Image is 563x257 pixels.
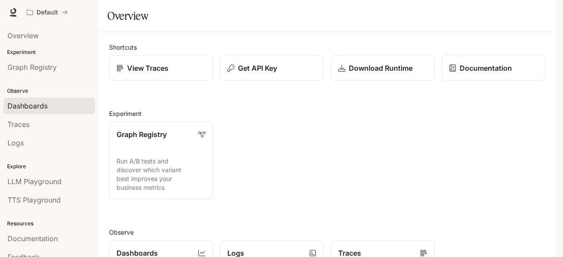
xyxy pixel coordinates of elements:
p: Default [37,9,58,16]
h1: Overview [107,7,148,25]
a: Download Runtime [331,55,435,81]
button: Get API Key [220,55,324,81]
p: Graph Registry [117,129,167,140]
p: View Traces [127,63,168,73]
a: Graph RegistryRun A/B tests and discover which variant best improves your business metrics [109,122,213,199]
h2: Experiment [109,109,545,118]
p: Download Runtime [349,63,413,73]
h2: Observe [109,228,545,237]
p: Run A/B tests and discover which variant best improves your business metrics [117,157,205,192]
p: Documentation [460,63,512,73]
button: All workspaces [23,4,72,21]
a: Documentation [442,55,545,81]
h2: Shortcuts [109,43,545,52]
p: Get API Key [238,63,277,73]
a: View Traces [109,55,213,81]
